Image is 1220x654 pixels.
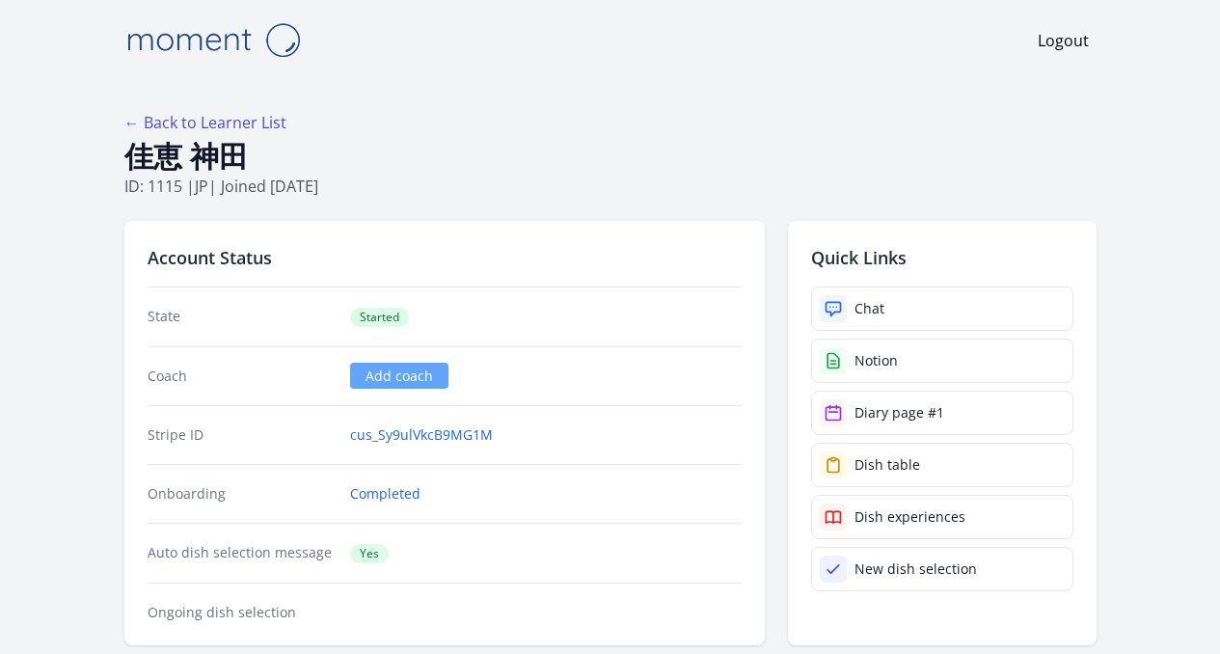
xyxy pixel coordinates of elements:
[811,391,1073,435] a: Diary page #1
[124,138,1097,175] h1: 佳恵 神田
[811,286,1073,331] a: Chat
[854,403,944,422] div: Diary page #1
[148,543,336,563] dt: Auto dish selection message
[811,495,1073,539] a: Dish experiences
[148,484,336,504] dt: Onboarding
[854,507,965,527] div: Dish experiences
[811,339,1073,383] a: Notion
[117,15,310,65] img: Moment
[854,455,920,475] div: Dish table
[195,176,208,197] span: jp
[148,244,742,271] h2: Account Status
[1038,29,1089,52] a: Logout
[854,559,977,579] div: New dish selection
[124,175,1097,198] p: ID: 1115 | | Joined [DATE]
[350,484,420,504] a: Completed
[350,308,409,327] span: Started
[148,307,336,327] dt: State
[124,112,286,133] a: ← Back to Learner List
[811,443,1073,487] a: Dish table
[148,603,336,622] dt: Ongoing dish selection
[854,351,898,370] div: Notion
[350,363,448,389] a: Add coach
[148,425,336,445] dt: Stripe ID
[148,367,336,386] dt: Coach
[811,547,1073,591] a: New dish selection
[811,244,1073,271] h2: Quick Links
[350,544,389,563] span: Yes
[350,425,493,445] a: cus_Sy9ulVkcB9MG1M
[854,299,884,318] div: Chat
